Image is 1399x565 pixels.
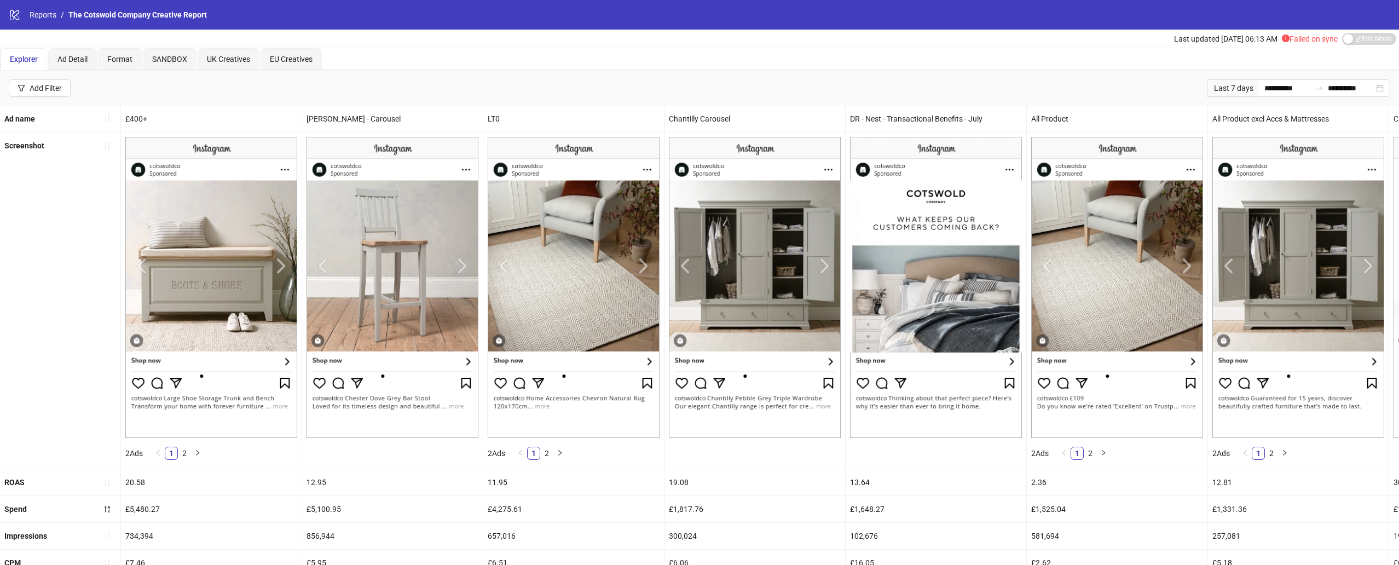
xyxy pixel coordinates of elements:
div: 11.95 [483,469,664,495]
a: Reports [27,9,59,21]
div: [PERSON_NAME] - Carousel [302,106,483,132]
img: Screenshot 6591093582494 [669,137,841,438]
div: Add Filter [30,84,62,93]
li: 1 [165,447,178,460]
button: left [1057,447,1071,460]
span: 2 Ads [1212,449,1230,458]
div: 581,694 [1027,523,1207,549]
span: sort-ascending [103,115,111,123]
span: left [517,449,524,456]
button: left [514,447,527,460]
span: right [557,449,563,456]
a: 1 [1071,447,1083,459]
div: 657,016 [483,523,664,549]
a: 1 [165,447,177,459]
b: Impressions [4,532,47,540]
span: UK Creatives [207,55,250,64]
a: 1 [528,447,540,459]
span: Format [107,55,132,64]
span: exclamation-circle [1282,34,1290,42]
li: 2 [1265,447,1278,460]
span: sort-ascending [103,532,111,540]
span: sort-ascending [103,142,111,149]
li: / [61,9,64,21]
div: Chantilly Carousel [664,106,845,132]
span: 2 Ads [488,449,505,458]
li: Previous Page [514,447,527,460]
div: 2.36 [1027,469,1207,495]
button: right [1278,447,1291,460]
button: left [152,447,165,460]
b: Screenshot [4,141,44,150]
a: 1 [1252,447,1264,459]
div: 734,394 [121,523,302,549]
span: left [1242,449,1248,456]
li: 1 [527,447,540,460]
div: 257,081 [1208,523,1389,549]
span: right [1281,449,1288,456]
span: filter [18,84,25,92]
img: Screenshot 6561161274694 [307,137,478,438]
div: £1,331.36 [1208,496,1389,522]
b: ROAS [4,478,25,487]
span: The Cotswold Company Creative Report [68,10,207,19]
a: 2 [1084,447,1096,459]
li: Next Page [553,447,566,460]
div: £1,525.04 [1027,496,1207,522]
a: 2 [541,447,553,459]
a: 2 [178,447,190,459]
span: SANDBOX [152,55,187,64]
span: left [1061,449,1067,456]
button: right [1097,447,1110,460]
li: Next Page [1097,447,1110,460]
span: 2 Ads [125,449,143,458]
img: Screenshot 6610647356894 [125,137,297,438]
span: 2 Ads [1031,449,1049,458]
button: right [191,447,204,460]
button: Add Filter [9,79,71,97]
div: £1,648.27 [846,496,1026,522]
a: 2 [1265,447,1277,459]
li: 2 [540,447,553,460]
li: 1 [1252,447,1265,460]
div: 13.64 [846,469,1026,495]
span: sort-ascending [103,478,111,486]
li: Previous Page [1239,447,1252,460]
span: sort-descending [103,505,111,513]
li: Previous Page [152,447,165,460]
span: Explorer [10,55,38,64]
div: Last 7 days [1207,79,1258,97]
div: £1,817.76 [664,496,845,522]
div: £5,480.27 [121,496,302,522]
span: right [1100,449,1107,456]
span: Last updated [DATE] 06:13 AM [1174,34,1277,43]
img: Screenshot 6514021545694 [1031,137,1203,438]
div: LT0 [483,106,664,132]
li: Next Page [1278,447,1291,460]
img: Screenshot 6788927009694 [850,137,1022,438]
div: 856,944 [302,523,483,549]
div: 102,676 [846,523,1026,549]
button: left [1239,447,1252,460]
div: 20.58 [121,469,302,495]
img: Screenshot 6570032486094 [488,137,660,438]
div: 300,024 [664,523,845,549]
li: 2 [178,447,191,460]
span: Ad Detail [57,55,88,64]
div: All Product [1027,106,1207,132]
li: 1 [1071,447,1084,460]
li: Next Page [191,447,204,460]
b: Spend [4,505,27,514]
div: £4,275.61 [483,496,664,522]
button: right [553,447,566,460]
span: swap-right [1315,84,1323,93]
span: Failed on sync [1282,34,1338,43]
div: 19.08 [664,469,845,495]
div: 12.95 [302,469,483,495]
div: DR - Nest - Transactional Benefits - July [846,106,1026,132]
li: Previous Page [1057,447,1071,460]
img: Screenshot 6288612998494 [1212,137,1384,438]
div: £5,100.95 [302,496,483,522]
div: £400+ [121,106,302,132]
li: 2 [1084,447,1097,460]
